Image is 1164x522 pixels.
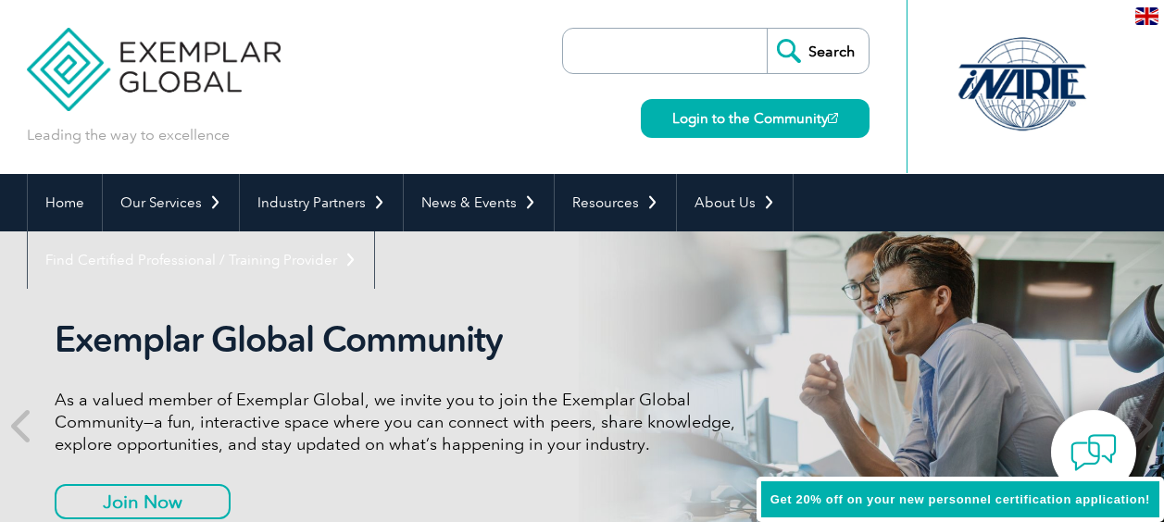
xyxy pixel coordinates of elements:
[770,492,1150,506] span: Get 20% off on your new personnel certification application!
[28,174,102,231] a: Home
[641,99,870,138] a: Login to the Community
[404,174,554,231] a: News & Events
[828,113,838,123] img: open_square.png
[55,484,231,519] a: Join Now
[555,174,676,231] a: Resources
[240,174,403,231] a: Industry Partners
[28,231,374,289] a: Find Certified Professional / Training Provider
[55,318,749,361] h2: Exemplar Global Community
[767,29,869,73] input: Search
[27,125,230,145] p: Leading the way to excellence
[1070,429,1117,476] img: contact-chat.png
[1135,7,1158,25] img: en
[677,174,793,231] a: About Us
[55,389,749,455] p: As a valued member of Exemplar Global, we invite you to join the Exemplar Global Community—a fun,...
[103,174,239,231] a: Our Services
